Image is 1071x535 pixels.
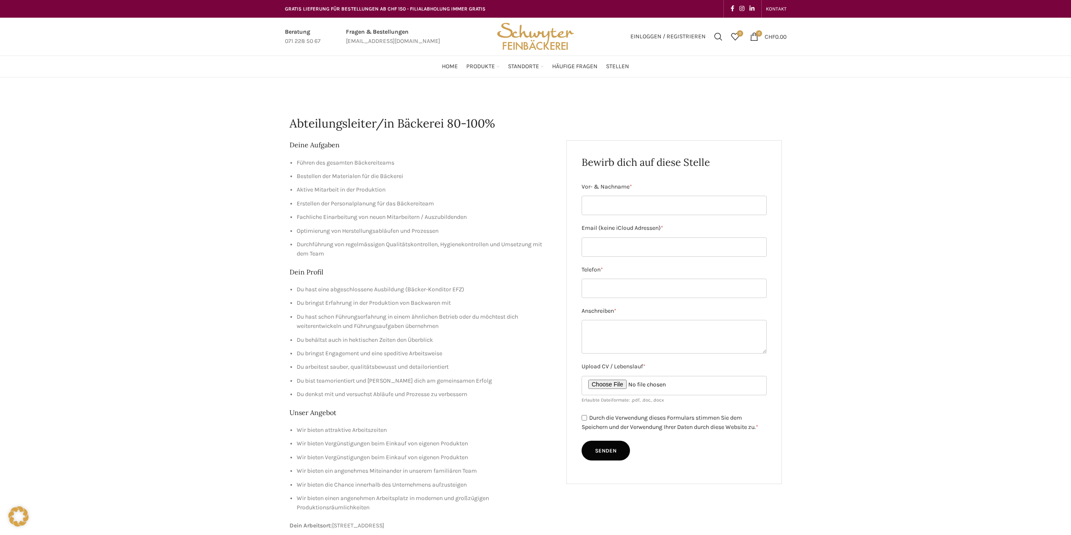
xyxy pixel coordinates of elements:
span: Häufige Fragen [552,63,598,71]
li: Du arbeitest sauber, qualitätsbewusst und detailorientiert [297,362,554,372]
span: CHF [765,33,775,40]
li: Wir bieten die Chance innerhalb des Unternehmens aufzusteigen [297,480,554,490]
a: Home [442,58,458,75]
a: Infobox link [285,27,321,46]
div: Main navigation [281,58,791,75]
label: Telefon [582,265,767,274]
li: Wir bieten ein angenehmes Miteinander in unserem familiären Team [297,466,554,476]
small: Erlaubte Dateiformate: .pdf, .doc, .docx [582,397,664,403]
li: Aktive Mitarbeit in der Produktion [297,185,554,194]
li: Wir bieten einen angenehmen Arbeitsplatz in modernen und großzügigen Produktionsräumlichkeiten [297,494,554,513]
li: Wir bieten attraktive Arbeitszeiten [297,426,554,435]
h1: Abteilungsleiter/in Bäckerei 80-100% [290,115,782,132]
a: Instagram social link [737,3,747,15]
li: Du behältst auch in hektischen Zeiten den Überblick [297,335,554,345]
span: Produkte [466,63,495,71]
a: 0 [727,28,744,45]
li: Wir bieten Vergünstigungen beim Einkauf von eigenen Produkten [297,453,554,462]
bdi: 0.00 [765,33,787,40]
li: Führen des gesamten Bäckereiteams [297,158,554,168]
li: Du bringst Engagement und eine speditive Arbeitsweise [297,349,554,358]
span: Stellen [606,63,629,71]
h2: Dein Profil [290,267,554,277]
li: Bestellen der Materialen für die Bäckerei [297,172,554,181]
span: Home [442,63,458,71]
a: Produkte [466,58,500,75]
span: 0 [756,30,762,37]
a: Stellen [606,58,629,75]
span: GRATIS LIEFERUNG FÜR BESTELLUNGEN AB CHF 150 - FILIALABHOLUNG IMMER GRATIS [285,6,486,12]
li: Du denkst mit und versuchst Abläufe und Prozesse zu verbessern [297,390,554,399]
a: Linkedin social link [747,3,757,15]
li: Erstellen der Personalplanung für das Bäckereiteam [297,199,554,208]
label: Upload CV / Lebenslauf [582,362,767,371]
a: Site logo [494,32,577,40]
h2: Unser Angebot [290,408,554,417]
input: Senden [582,441,630,461]
label: Durch die Verwendung dieses Formulars stimmen Sie dem Speichern und der Verwendung Ihrer Daten du... [582,414,758,431]
a: Facebook social link [728,3,737,15]
a: Standorte [508,58,544,75]
p: [STREET_ADDRESS] [290,521,554,530]
span: Standorte [508,63,539,71]
li: Du bist teamorientiert und [PERSON_NAME] dich am gemeinsamen Erfolg [297,376,554,386]
a: Einloggen / Registrieren [626,28,710,45]
a: 0 CHF0.00 [746,28,791,45]
img: Bäckerei Schwyter [494,18,577,56]
li: Du hast schon Führungserfahrung in einem ähnlichen Betrieb oder du möchtest dich weiterentwickeln... [297,312,554,331]
a: KONTAKT [766,0,787,17]
li: Du bringst Erfahrung in der Produktion von Backwaren mit [297,298,554,308]
li: Du hast eine abgeschlossene Ausbildung (Bäcker-Konditor EFZ) [297,285,554,294]
div: Secondary navigation [762,0,791,17]
strong: Dein Arbeitsort: [290,522,332,529]
li: Optimierung von Herstellungsabläufen und Prozessen [297,226,554,236]
label: Anschreiben [582,306,767,316]
label: Email (keine iCloud Adressen) [582,224,767,233]
li: Durchführung von regelmässigen Qualitätskontrollen, Hygienekontrollen und Umsetzung mit dem Team [297,240,554,259]
span: 0 [737,30,743,37]
label: Vor- & Nachname [582,182,767,192]
li: Wir bieten Vergünstigungen beim Einkauf von eigenen Produkten [297,439,554,448]
li: Fachliche Einarbeitung von neuen Mitarbeitern / Auszubildenden [297,213,554,222]
h2: Bewirb dich auf diese Stelle [582,155,767,170]
a: Häufige Fragen [552,58,598,75]
h2: Deine Aufgaben [290,140,554,149]
a: Infobox link [346,27,440,46]
div: Meine Wunschliste [727,28,744,45]
a: Suchen [710,28,727,45]
span: KONTAKT [766,6,787,12]
span: Einloggen / Registrieren [630,34,706,40]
